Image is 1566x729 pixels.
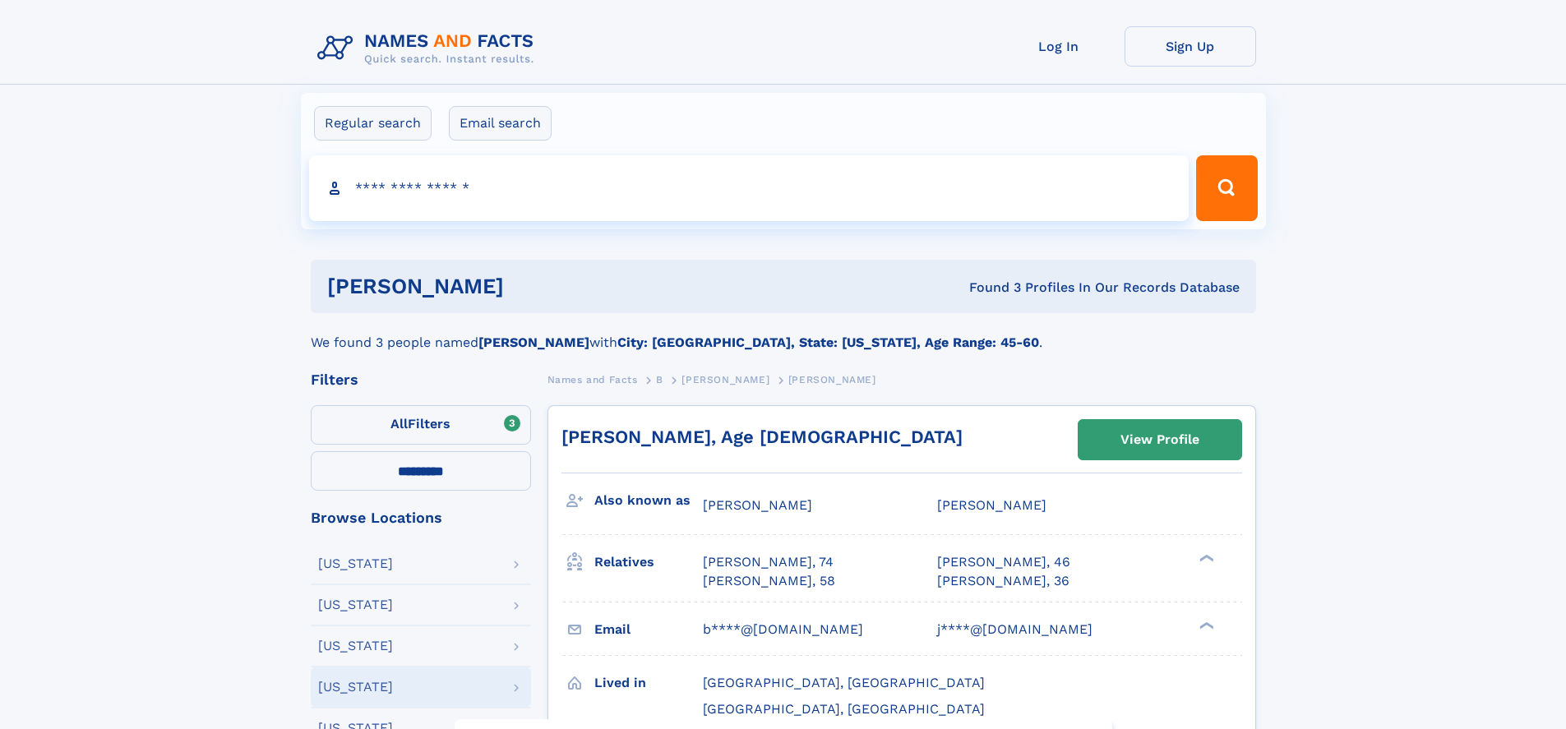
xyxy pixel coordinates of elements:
[1195,553,1215,564] div: ❯
[937,553,1070,571] a: [PERSON_NAME], 46
[311,26,547,71] img: Logo Names and Facts
[318,557,393,570] div: [US_STATE]
[1196,155,1257,221] button: Search Button
[703,553,834,571] a: [PERSON_NAME], 74
[937,572,1069,590] a: [PERSON_NAME], 36
[937,497,1046,513] span: [PERSON_NAME]
[703,497,812,513] span: [PERSON_NAME]
[1125,26,1256,67] a: Sign Up
[547,369,638,390] a: Names and Facts
[703,701,985,717] span: [GEOGRAPHIC_DATA], [GEOGRAPHIC_DATA]
[311,405,531,445] label: Filters
[311,372,531,387] div: Filters
[311,510,531,525] div: Browse Locations
[327,276,737,297] h1: [PERSON_NAME]
[681,369,769,390] a: [PERSON_NAME]
[737,279,1240,297] div: Found 3 Profiles In Our Records Database
[993,26,1125,67] a: Log In
[594,548,703,576] h3: Relatives
[1079,420,1241,459] a: View Profile
[318,639,393,653] div: [US_STATE]
[681,374,769,385] span: [PERSON_NAME]
[788,374,876,385] span: [PERSON_NAME]
[656,374,663,385] span: B
[594,669,703,697] h3: Lived in
[561,427,963,447] a: [PERSON_NAME], Age [DEMOGRAPHIC_DATA]
[656,369,663,390] a: B
[703,675,985,690] span: [GEOGRAPHIC_DATA], [GEOGRAPHIC_DATA]
[314,106,432,141] label: Regular search
[617,335,1039,350] b: City: [GEOGRAPHIC_DATA], State: [US_STATE], Age Range: 45-60
[390,416,408,431] span: All
[449,106,552,141] label: Email search
[318,681,393,694] div: [US_STATE]
[478,335,589,350] b: [PERSON_NAME]
[1120,421,1199,459] div: View Profile
[1195,620,1215,630] div: ❯
[594,487,703,514] h3: Also known as
[594,616,703,644] h3: Email
[318,598,393,611] div: [US_STATE]
[703,572,835,590] a: [PERSON_NAME], 58
[311,313,1256,353] div: We found 3 people named with .
[309,155,1190,221] input: search input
